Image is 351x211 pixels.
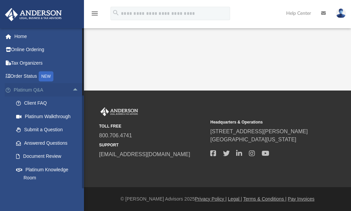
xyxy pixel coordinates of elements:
a: [EMAIL_ADDRESS][DOMAIN_NAME] [99,151,190,157]
div: © [PERSON_NAME] Advisors 2025 [84,196,351,203]
a: Privacy Policy | [195,196,227,202]
a: [GEOGRAPHIC_DATA][US_STATE] [210,137,296,142]
img: User Pic [336,8,346,18]
a: menu [91,13,99,17]
div: NEW [39,71,53,81]
i: search [112,9,120,16]
a: [STREET_ADDRESS][PERSON_NAME] [210,129,308,134]
i: menu [91,9,99,17]
img: Anderson Advisors Platinum Portal [99,107,139,116]
a: Online Ordering [5,43,89,57]
img: Anderson Advisors Platinum Portal [3,8,64,21]
small: TOLL FREE [99,123,206,129]
a: Tax & Bookkeeping Packages [9,184,89,206]
a: Platinum Knowledge Room [9,163,89,184]
a: Order StatusNEW [5,70,89,83]
a: Legal | [228,196,242,202]
a: Document Review [9,150,89,163]
a: Terms & Conditions | [243,196,287,202]
a: Tax Organizers [5,56,89,70]
a: 800.706.4741 [99,133,132,138]
small: Headquarters & Operations [210,119,317,125]
a: Submit a Question [9,123,89,137]
a: Client FAQ [9,97,89,110]
a: Platinum Q&Aarrow_drop_up [5,83,89,97]
a: Answered Questions [9,136,89,150]
a: Home [5,30,89,43]
span: arrow_drop_up [72,83,86,97]
small: SUPPORT [99,142,206,148]
a: Platinum Walkthrough [9,110,89,123]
